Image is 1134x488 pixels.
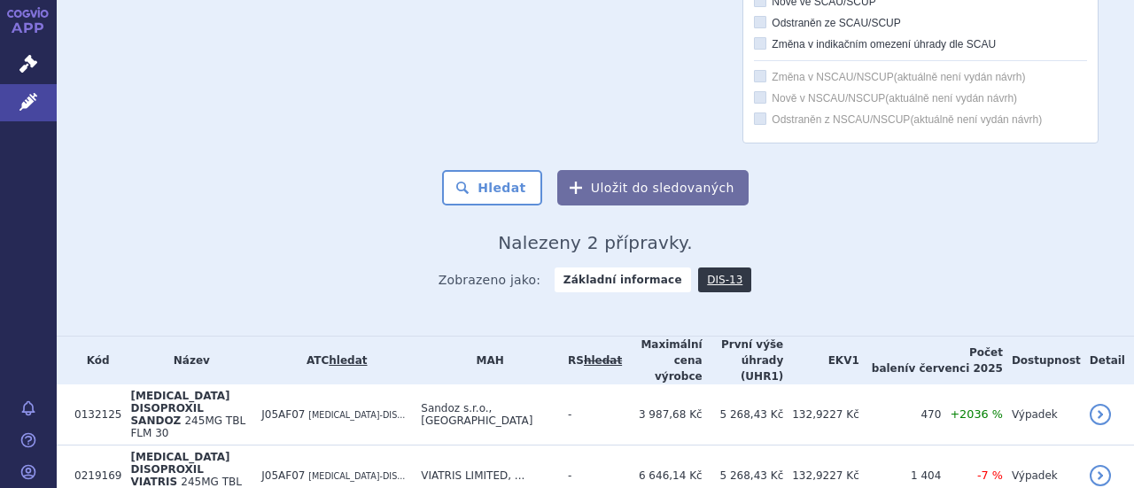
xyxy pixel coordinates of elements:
[783,384,859,445] td: 132,9227 Kč
[584,354,622,367] a: vyhledávání neobsahuje žádnou platnou referenční skupinu
[498,232,693,253] span: Nalezeny 2 přípravky.
[559,384,622,445] td: -
[754,70,1087,84] label: Změna v NSCAU/NSCUP
[130,414,245,439] span: 245MG TBL FLM 30
[908,362,1002,375] span: v červenci 2025
[754,112,1087,127] label: Odstraněn z NSCAU/NSCUP
[977,469,1003,482] span: -7 %
[754,37,1087,51] label: Změna v indikačním omezení úhrady dle SCAU
[910,113,1042,126] span: (aktuálně není vydán návrh)
[703,337,784,384] th: První výše úhrady (UHR1)
[252,337,412,384] th: ATC
[1090,404,1111,425] a: detail
[1090,465,1111,486] a: detail
[442,170,542,205] button: Hledat
[308,471,405,481] span: [MEDICAL_DATA]-DIS...
[703,384,784,445] td: 5 268,43 Kč
[950,407,1003,421] span: +2036 %
[412,384,559,445] td: Sandoz s.r.o., [GEOGRAPHIC_DATA]
[859,384,942,445] td: 470
[557,170,749,205] button: Uložit do sledovaných
[885,92,1017,105] span: (aktuálně není vydán návrh)
[622,337,703,384] th: Maximální cena výrobce
[261,469,305,482] span: J05AF07
[130,390,229,427] span: [MEDICAL_DATA] DISOPROXIL SANDOZ
[555,267,691,292] strong: Základní informace
[622,384,703,445] td: 3 987,68 Kč
[894,71,1026,83] span: (aktuálně není vydán návrh)
[783,337,859,384] th: EKV1
[130,451,229,488] span: [MEDICAL_DATA] DISOPROXIL VIATRIS
[329,354,367,367] a: hledat
[584,354,622,367] del: hledat
[1003,384,1081,445] td: Výpadek
[1081,337,1134,384] th: Detail
[698,267,751,292] a: DIS-13
[1003,337,1081,384] th: Dostupnost
[859,337,1003,384] th: Počet balení
[754,16,1087,30] label: Odstraněn ze SCAU/SCUP
[261,408,305,421] span: J05AF07
[754,91,1087,105] label: Nově v NSCAU/NSCUP
[412,337,559,384] th: MAH
[66,337,121,384] th: Kód
[66,384,121,445] td: 0132125
[121,337,252,384] th: Název
[308,410,405,420] span: [MEDICAL_DATA]-DIS...
[559,337,622,384] th: RS
[439,267,541,292] span: Zobrazeno jako:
